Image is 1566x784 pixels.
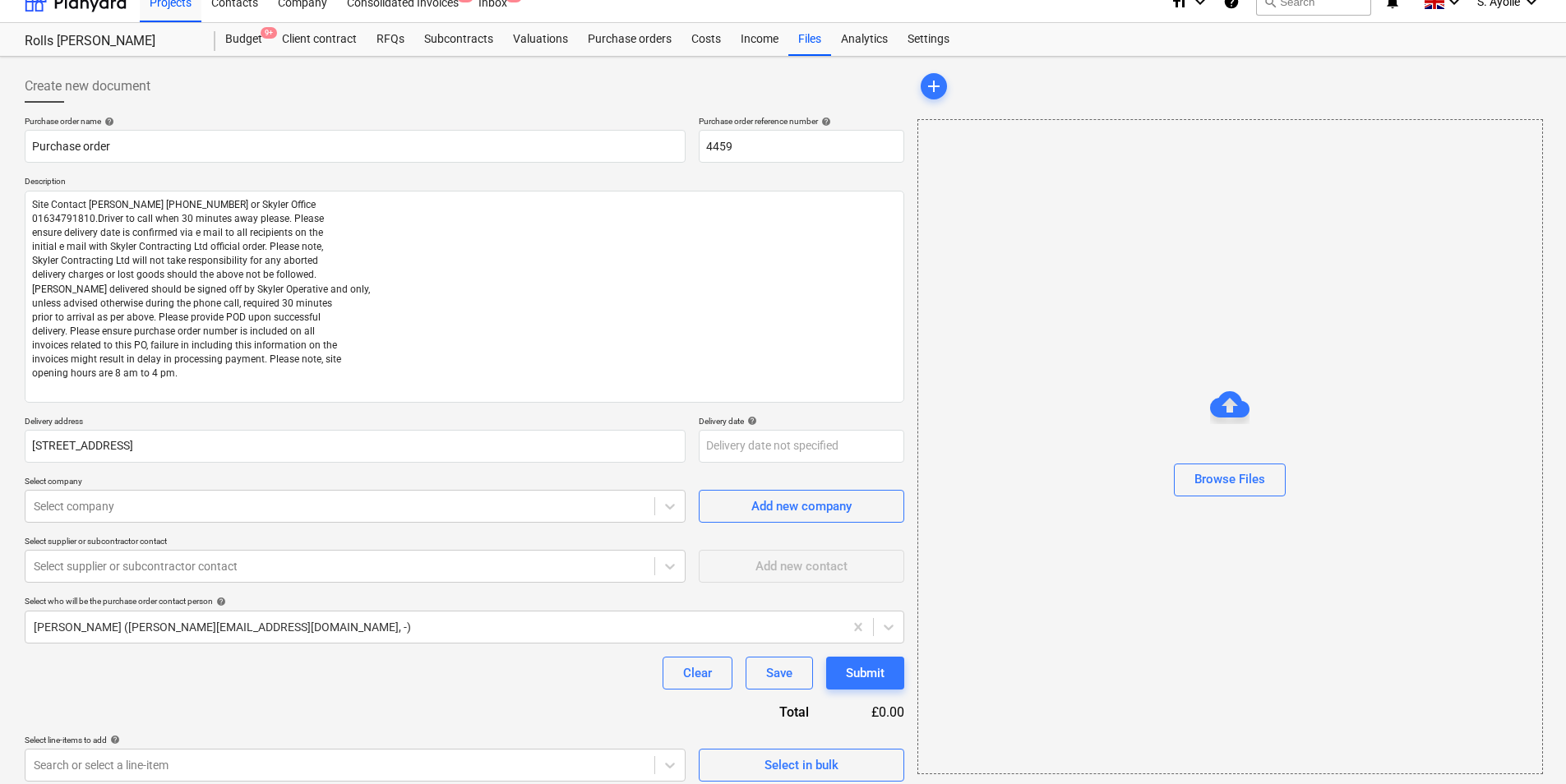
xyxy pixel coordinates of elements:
[699,749,904,782] button: Select in bulk
[746,657,813,689] button: Save
[215,23,272,56] div: Budget
[1174,463,1286,496] button: Browse Files
[898,23,959,56] a: Settings
[107,735,120,745] span: help
[846,662,885,684] div: Submit
[25,76,150,96] span: Create new document
[731,23,788,56] a: Income
[663,657,732,689] button: Clear
[25,191,904,403] textarea: Site Contact [PERSON_NAME] [PHONE_NUMBER] or Skyler Office 01634791810.Driver to call when 30 min...
[681,23,731,56] a: Costs
[213,597,226,606] span: help
[414,23,503,56] a: Subcontracts
[691,703,835,722] div: Total
[818,117,831,127] span: help
[25,596,904,606] div: Select who will be the purchase order contact person
[766,662,792,684] div: Save
[25,176,904,190] p: Description
[272,23,367,56] a: Client contract
[503,23,578,56] a: Valuations
[578,23,681,56] a: Purchase orders
[788,23,831,56] a: Files
[683,662,712,684] div: Clear
[25,33,196,50] div: Rolls [PERSON_NAME]
[699,490,904,523] button: Add new company
[826,657,904,689] button: Submit
[215,23,272,56] a: Budget9+
[699,416,904,427] div: Delivery date
[25,130,686,163] input: Document name
[367,23,414,56] a: RFQs
[699,130,904,163] input: Reference number
[917,119,1543,774] div: Browse Files
[831,23,898,56] a: Analytics
[25,536,686,550] p: Select supplier or subcontractor contact
[261,27,277,39] span: 9+
[699,116,904,127] div: Purchase order reference number
[924,76,944,96] span: add
[1194,468,1265,490] div: Browse Files
[699,430,904,463] input: Delivery date not specified
[101,117,114,127] span: help
[25,416,686,430] p: Delivery address
[751,496,852,517] div: Add new company
[25,735,686,745] div: Select line-items to add
[25,116,686,127] div: Purchase order name
[25,476,686,490] p: Select company
[835,703,904,722] div: £0.00
[25,430,686,463] input: Delivery address
[744,416,757,426] span: help
[765,754,838,776] div: Select in bulk
[1484,705,1566,784] iframe: Chat Widget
